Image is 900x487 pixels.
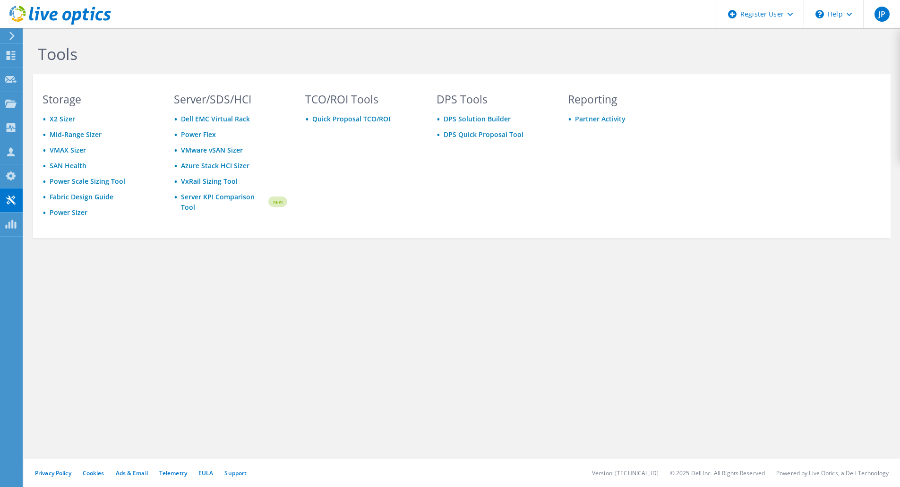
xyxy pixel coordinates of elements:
[181,145,243,154] a: VMware vSAN Sizer
[444,114,511,123] a: DPS Solution Builder
[181,192,267,213] a: Server KPI Comparison Tool
[312,114,390,123] a: Quick Proposal TCO/ROI
[35,469,71,477] a: Privacy Policy
[181,161,249,170] a: Azure Stack HCI Sizer
[38,44,676,64] h1: Tools
[43,94,156,104] h3: Storage
[50,177,125,186] a: Power Scale Sizing Tool
[267,191,287,213] img: new-badge.svg
[305,94,419,104] h3: TCO/ROI Tools
[437,94,550,104] h3: DPS Tools
[776,469,889,477] li: Powered by Live Optics, a Dell Technology
[592,469,659,477] li: Version: [TECHNICAL_ID]
[181,114,250,123] a: Dell EMC Virtual Rack
[181,177,238,186] a: VxRail Sizing Tool
[224,469,247,477] a: Support
[575,114,626,123] a: Partner Activity
[670,469,765,477] li: © 2025 Dell Inc. All Rights Reserved
[181,130,216,139] a: Power Flex
[50,114,75,123] a: X2 Sizer
[50,145,86,154] a: VMAX Sizer
[116,469,148,477] a: Ads & Email
[50,208,87,217] a: Power Sizer
[174,94,287,104] h3: Server/SDS/HCI
[50,161,86,170] a: SAN Health
[444,130,523,139] a: DPS Quick Proposal Tool
[50,192,113,201] a: Fabric Design Guide
[159,469,187,477] a: Telemetry
[198,469,213,477] a: EULA
[50,130,102,139] a: Mid-Range Sizer
[568,94,681,104] h3: Reporting
[874,7,890,22] span: JP
[815,10,824,18] svg: \n
[83,469,104,477] a: Cookies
